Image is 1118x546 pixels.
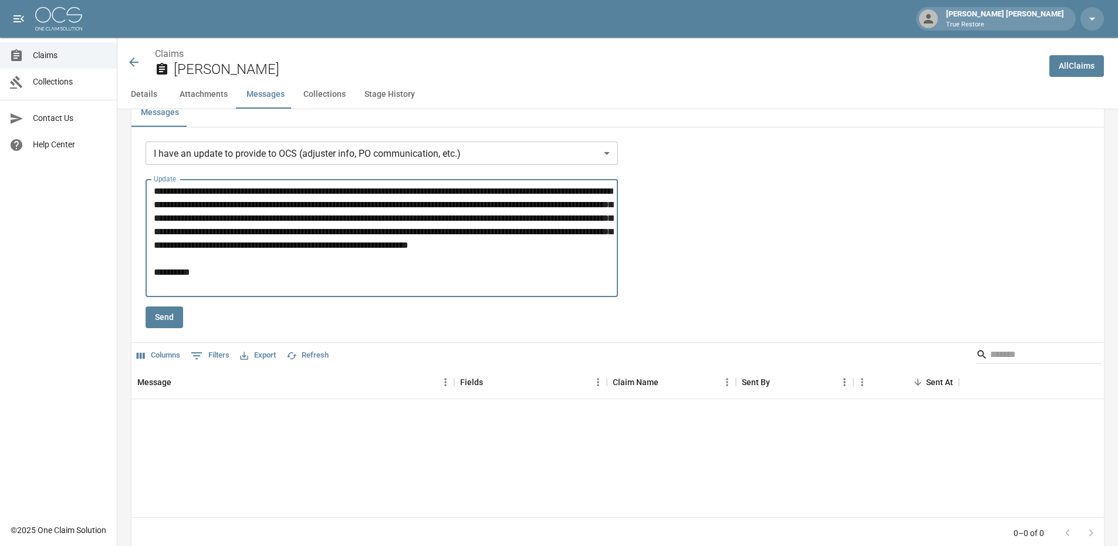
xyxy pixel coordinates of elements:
div: Claim Name [613,366,658,399]
button: Menu [853,373,871,391]
button: Details [117,80,170,109]
div: [PERSON_NAME] [PERSON_NAME] [941,8,1069,29]
span: Claims [33,49,107,62]
button: Messages [237,80,294,109]
div: Sent By [736,366,853,399]
button: Menu [437,373,454,391]
button: Menu [836,373,853,391]
div: Sent By [742,366,770,399]
span: Help Center [33,139,107,151]
button: open drawer [7,7,31,31]
p: 0–0 of 0 [1014,527,1044,539]
button: Send [146,306,183,328]
button: Export [237,346,279,365]
div: Fields [454,366,607,399]
nav: breadcrumb [155,47,1040,61]
span: Contact Us [33,112,107,124]
button: Sort [910,374,926,390]
button: Menu [718,373,736,391]
span: Collections [33,76,107,88]
h2: [PERSON_NAME] [174,61,1040,78]
div: Sent At [853,366,959,399]
button: Menu [589,373,607,391]
div: Search [976,345,1102,366]
button: Sort [171,374,188,390]
button: Messages [131,99,188,127]
button: Show filters [188,346,232,365]
div: Claim Name [607,366,736,399]
div: anchor tabs [117,80,1118,109]
a: Claims [155,48,184,59]
div: © 2025 One Claim Solution [11,524,106,536]
div: Fields [460,366,483,399]
div: I have an update to provide to OCS (adjuster info, PO communication, etc.) [146,141,618,165]
button: Collections [294,80,355,109]
label: Update [154,174,176,184]
button: Select columns [134,346,183,365]
img: ocs-logo-white-transparent.png [35,7,82,31]
button: Sort [658,374,675,390]
div: Message [137,366,171,399]
p: True Restore [946,20,1064,30]
a: AllClaims [1049,55,1104,77]
div: Sent At [926,366,953,399]
div: Message [131,366,454,399]
div: related-list tabs [131,99,1104,127]
button: Sort [483,374,499,390]
button: Refresh [283,346,332,365]
button: Stage History [355,80,424,109]
button: Attachments [170,80,237,109]
button: Sort [770,374,786,390]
